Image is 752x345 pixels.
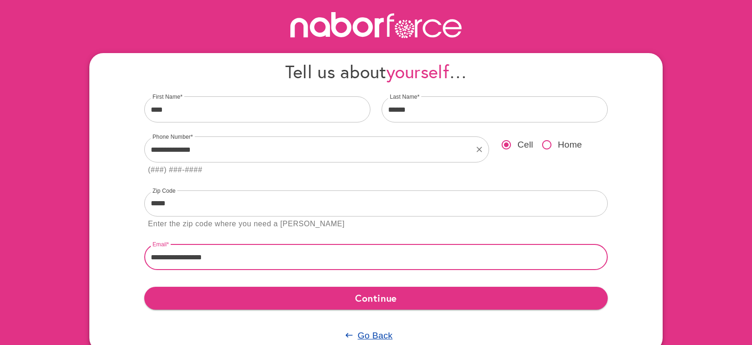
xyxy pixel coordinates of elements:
span: Cell [517,138,533,152]
span: Home [558,138,582,152]
span: yourself [386,60,449,83]
div: (###) ###-#### [148,164,202,176]
u: Go Back [357,331,392,340]
div: Enter the zip code where you need a [PERSON_NAME] [148,218,345,230]
button: Continue [144,287,608,309]
span: Continue [152,290,600,306]
h4: Tell us about … [144,61,608,82]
